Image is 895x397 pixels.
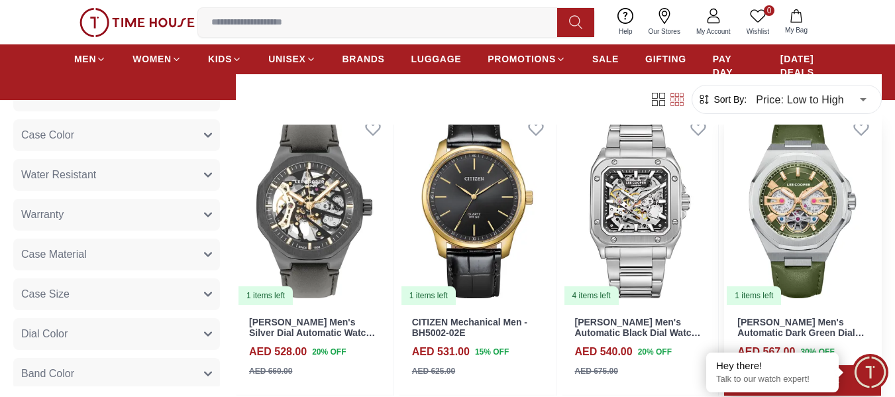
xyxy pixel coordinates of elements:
[562,109,719,306] a: Lee Cooper Men's Automatic Black Dial Watch - LC08198.3504 items left
[132,52,172,66] span: WOMEN
[780,25,813,35] span: My Bag
[488,52,556,66] span: PROMOTIONS
[641,5,688,39] a: Our Stores
[342,47,385,71] a: BRANDS
[399,109,556,306] img: CITIZEN Mechanical Men - BH5002-02E
[780,47,821,84] a: [DATE] DEALS
[208,47,242,71] a: KIDS
[691,27,736,36] span: My Account
[747,81,876,118] div: Price: Low to High
[592,52,619,66] span: SALE
[132,47,182,71] a: WOMEN
[741,27,774,36] span: Wishlist
[74,52,96,66] span: MEN
[488,47,566,71] a: PROMOTIONS
[21,127,74,143] span: Case Color
[236,109,393,306] a: Lee Cooper Men's Silver Dial Automatic Watch - LC07904.0611 items left
[13,318,220,350] button: Dial Color
[562,109,719,306] img: Lee Cooper Men's Automatic Black Dial Watch - LC08198.350
[564,286,619,305] div: 4 items left
[411,47,462,71] a: LUGGAGE
[21,366,74,382] span: Band Color
[780,52,821,79] span: [DATE] DEALS
[698,93,747,106] button: Sort By:
[249,344,307,360] h4: AED 528.00
[411,52,462,66] span: LUGGAGE
[575,344,633,360] h4: AED 540.00
[21,247,87,262] span: Case Material
[777,7,816,38] button: My Bag
[739,5,777,39] a: 0Wishlist
[727,286,781,305] div: 1 items left
[764,5,774,16] span: 0
[412,365,455,377] div: AED 625.00
[412,317,527,339] a: CITIZEN Mechanical Men - BH5002-02E
[737,344,795,360] h4: AED 567.00
[13,159,220,191] button: Water Resistant
[79,8,195,37] img: ...
[268,47,315,71] a: UNISEX
[208,52,232,66] span: KIDS
[74,47,106,71] a: MEN
[645,52,686,66] span: GIFTING
[238,286,293,305] div: 1 items left
[724,109,881,306] a: LEE COOPER Men's Automatic Dark Green Dial Watch - LC08125.3751 items left
[401,286,456,305] div: 1 items left
[236,109,393,306] img: Lee Cooper Men's Silver Dial Automatic Watch - LC07904.061
[645,47,686,71] a: GIFTING
[249,365,292,377] div: AED 660.00
[737,317,864,350] a: [PERSON_NAME] Men's Automatic Dark Green Dial Watch - LC08125.375
[21,326,68,342] span: Dial Color
[724,109,881,306] img: LEE COOPER Men's Automatic Dark Green Dial Watch - LC08125.375
[312,346,346,358] span: 20 % OFF
[711,93,747,106] span: Sort By:
[713,52,754,92] span: PAY DAY SALE
[21,286,70,302] span: Case Size
[21,167,96,183] span: Water Resistant
[611,5,641,39] a: Help
[268,52,305,66] span: UNISEX
[800,346,834,358] span: 30 % OFF
[13,358,220,390] button: Band Color
[13,278,220,310] button: Case Size
[643,27,686,36] span: Our Stores
[249,317,377,350] a: [PERSON_NAME] Men's Silver Dial Automatic Watch - LC07904.061
[716,359,829,372] div: Hey there!
[575,365,618,377] div: AED 675.00
[575,317,703,350] a: [PERSON_NAME] Men's Automatic Black Dial Watch - LC08198.350
[21,207,64,223] span: Warranty
[399,109,556,306] a: CITIZEN Mechanical Men - BH5002-02E1 items left
[713,47,754,97] a: PAY DAY SALE
[592,47,619,71] a: SALE
[613,27,638,36] span: Help
[475,346,509,358] span: 15 % OFF
[716,374,829,385] p: Talk to our watch expert!
[638,346,672,358] span: 20 % OFF
[13,199,220,231] button: Warranty
[342,52,385,66] span: BRANDS
[13,239,220,270] button: Case Material
[852,354,888,390] div: Chat Widget
[13,119,220,151] button: Case Color
[412,344,470,360] h4: AED 531.00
